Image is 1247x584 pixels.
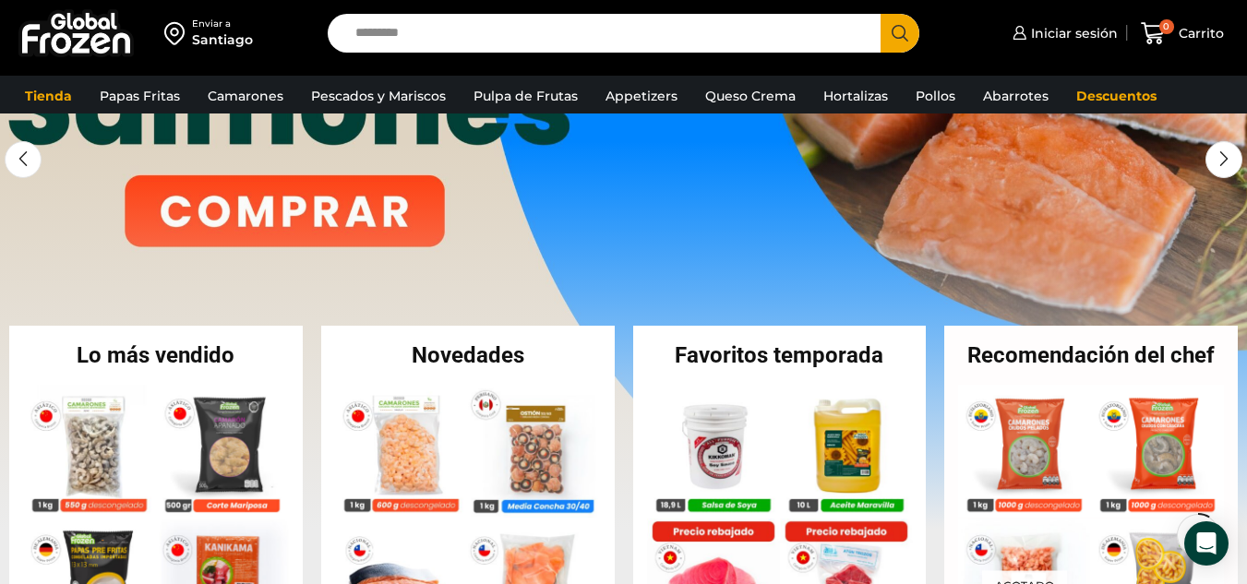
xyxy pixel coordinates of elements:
a: Queso Crema [696,78,805,113]
a: Pulpa de Frutas [464,78,587,113]
img: address-field-icon.svg [164,18,192,49]
a: Abarrotes [974,78,1058,113]
a: Camarones [198,78,293,113]
a: 0 Carrito [1136,12,1229,55]
h2: Favoritos temporada [633,344,927,366]
a: Appetizers [596,78,687,113]
a: Iniciar sesión [1008,15,1118,52]
div: Next slide [1205,141,1242,178]
span: 0 [1159,19,1174,34]
a: Pollos [906,78,965,113]
h2: Lo más vendido [9,344,303,366]
a: Pescados y Mariscos [302,78,455,113]
span: Carrito [1174,24,1224,42]
a: Descuentos [1067,78,1166,113]
a: Papas Fritas [90,78,189,113]
div: Open Intercom Messenger [1184,521,1229,566]
div: Enviar a [192,18,253,30]
a: Tienda [16,78,81,113]
h2: Recomendación del chef [944,344,1238,366]
span: Iniciar sesión [1026,24,1118,42]
div: Previous slide [5,141,42,178]
a: Hortalizas [814,78,897,113]
button: Search button [881,14,919,53]
h2: Novedades [321,344,615,366]
div: Santiago [192,30,253,49]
